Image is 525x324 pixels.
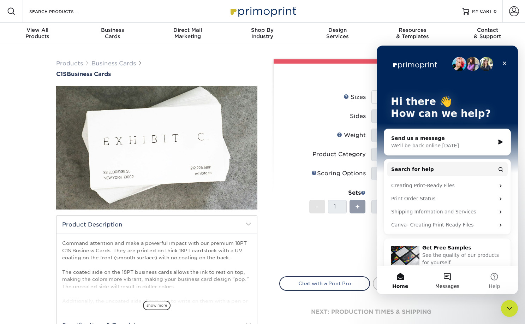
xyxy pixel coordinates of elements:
div: Marketing [150,27,225,40]
a: Business Cards [91,60,136,67]
span: Resources [375,27,450,33]
img: Primoprint [227,4,298,19]
div: Sizes [344,93,366,101]
a: Direct MailMarketing [150,23,225,45]
div: Sides [350,112,366,120]
div: & Templates [375,27,450,40]
div: Industry [225,27,300,40]
div: Sets [309,189,366,197]
div: Quantity per Set [371,189,463,197]
span: Shop By [225,27,300,33]
span: + [355,201,360,212]
a: Shop ByIndustry [225,23,300,45]
input: SEARCH PRODUCTS..... [29,7,97,16]
iframe: Intercom live chat [377,46,518,294]
a: C1SBusiness Cards [56,71,257,77]
span: Direct Mail [150,27,225,33]
div: Weight [337,131,366,140]
span: C1S [56,71,67,77]
h2: Product Description [56,216,257,234]
span: - [316,201,319,212]
a: Products [56,60,83,67]
div: Product Category [312,150,366,159]
div: Scoring Options [311,169,366,178]
div: Services [300,27,375,40]
span: Contact [450,27,525,33]
h1: Business Cards [56,71,257,77]
a: Select All Options [373,276,464,290]
a: Chat with a Print Pro [279,276,370,290]
div: & Support [450,27,525,40]
span: MY CART [472,8,492,14]
a: Contact& Support [450,23,525,45]
div: Cards [75,27,150,40]
span: 0 [494,9,497,14]
iframe: Intercom live chat [501,300,518,317]
a: DesignServices [300,23,375,45]
span: Design [300,27,375,33]
span: show more [143,301,171,310]
div: Select your options: [279,64,464,90]
a: BusinessCards [75,23,150,45]
span: Business [75,27,150,33]
a: Resources& Templates [375,23,450,45]
img: C1S 01 [56,47,257,248]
